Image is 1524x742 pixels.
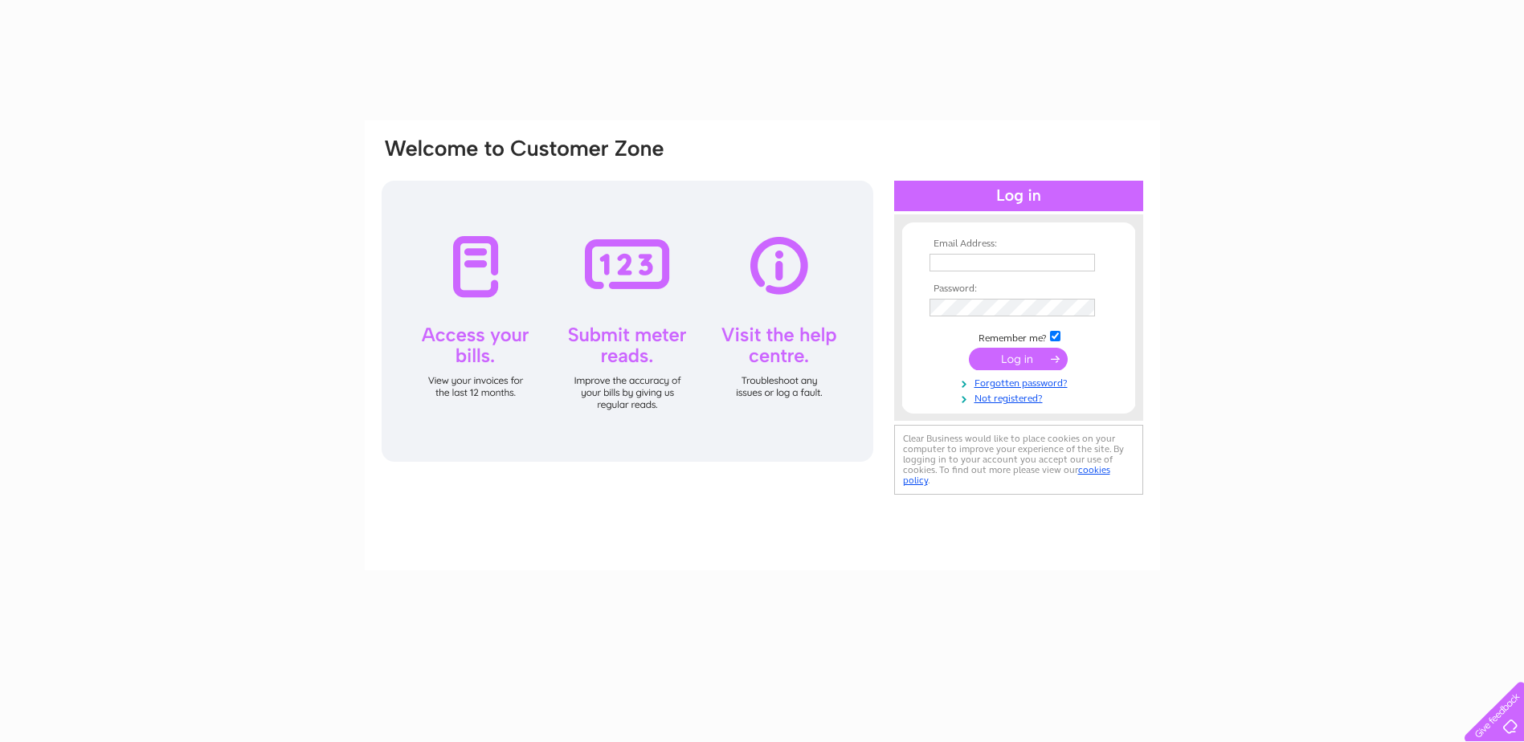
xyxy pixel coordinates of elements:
[925,283,1112,295] th: Password:
[903,464,1110,486] a: cookies policy
[930,389,1112,405] a: Not registered?
[925,328,1112,344] td: Remember me?
[894,425,1143,495] div: Clear Business would like to place cookies on your computer to improve your experience of the sit...
[925,238,1112,250] th: Email Address:
[930,374,1112,389] a: Forgotten password?
[969,348,1068,370] input: Submit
